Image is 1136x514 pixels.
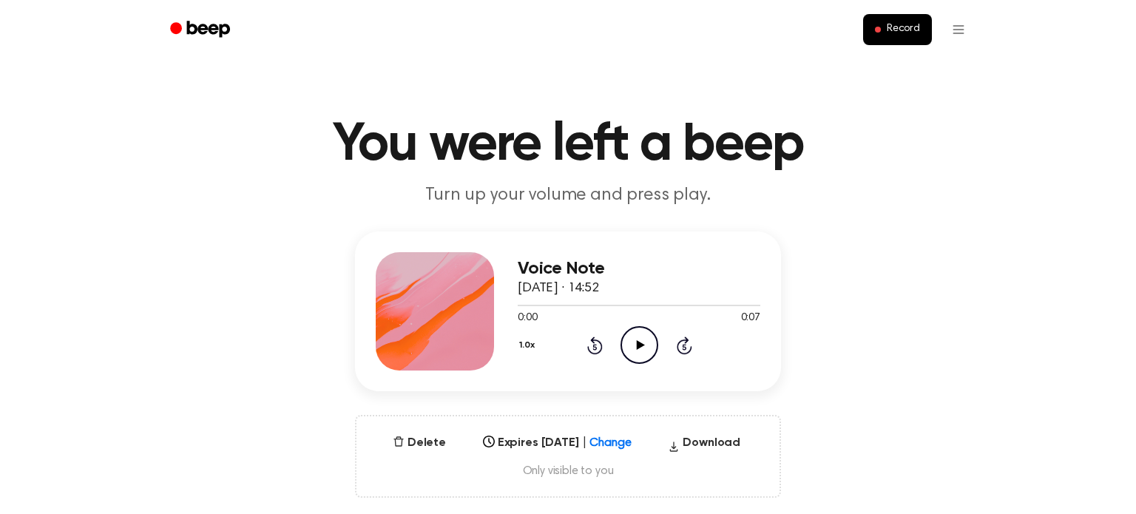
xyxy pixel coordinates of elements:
h3: Voice Note [518,259,760,279]
h1: You were left a beep [189,118,947,172]
span: 0:00 [518,311,537,326]
button: Open menu [941,12,976,47]
p: Turn up your volume and press play. [284,183,852,208]
button: Record [863,14,932,45]
button: Delete [387,434,452,452]
span: 0:07 [741,311,760,326]
button: 1.0x [518,333,540,358]
button: Download [662,434,746,458]
span: Only visible to you [374,464,762,479]
span: [DATE] · 14:52 [518,282,599,295]
span: Record [887,23,920,36]
a: Beep [160,16,243,44]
